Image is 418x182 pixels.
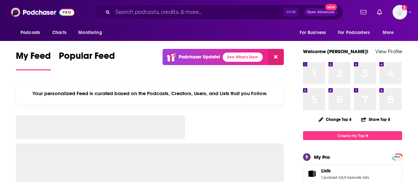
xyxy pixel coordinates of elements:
button: open menu [16,26,49,39]
a: Lists [321,168,369,174]
span: Charts [52,28,66,37]
button: open menu [74,26,110,39]
a: Charts [48,26,70,39]
a: See What's New [223,53,263,62]
a: Show notifications dropdown [358,7,369,18]
span: For Business [300,28,326,37]
span: Lists [321,168,331,174]
img: Podchaser - Follow, Share and Rate Podcasts [11,6,74,18]
span: Monitoring [78,28,102,37]
a: Lists [305,169,319,178]
button: open menu [295,26,334,39]
span: New [325,4,337,10]
span: Podcasts [20,28,40,37]
a: Show notifications dropdown [374,7,385,18]
button: Show profile menu [393,5,407,19]
span: For Podcasters [338,28,370,37]
p: Podchaser Update! [179,54,220,60]
a: My Feed [16,50,51,70]
svg: Add a profile image [402,5,407,10]
button: Change Top 8 [315,115,356,124]
a: Popular Feed [59,50,115,70]
a: 0 episode lists [344,175,369,180]
div: My Pro [314,154,330,160]
span: Logged in as LBraverman [393,5,407,19]
span: My Feed [16,50,51,65]
span: Popular Feed [59,50,115,65]
span: Open Advanced [307,11,334,14]
button: open menu [334,26,379,39]
div: Your personalized Feed is curated based on the Podcasts, Creators, Users, and Lists that you Follow. [16,82,284,105]
input: Search podcasts, credits, & more... [113,7,283,18]
button: open menu [378,26,402,39]
button: Open AdvancedNew [304,8,337,16]
a: View Profile [375,48,402,55]
a: PRO [393,154,401,159]
span: More [383,28,394,37]
span: Ctrl K [283,8,299,17]
div: Search podcasts, credits, & more... [95,5,343,20]
a: Create My Top 8 [303,131,402,140]
span: PRO [393,155,401,160]
a: Welcome [PERSON_NAME]! [303,48,368,55]
a: 1 podcast list [321,175,343,180]
button: Share Top 8 [361,113,391,126]
img: User Profile [393,5,407,19]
